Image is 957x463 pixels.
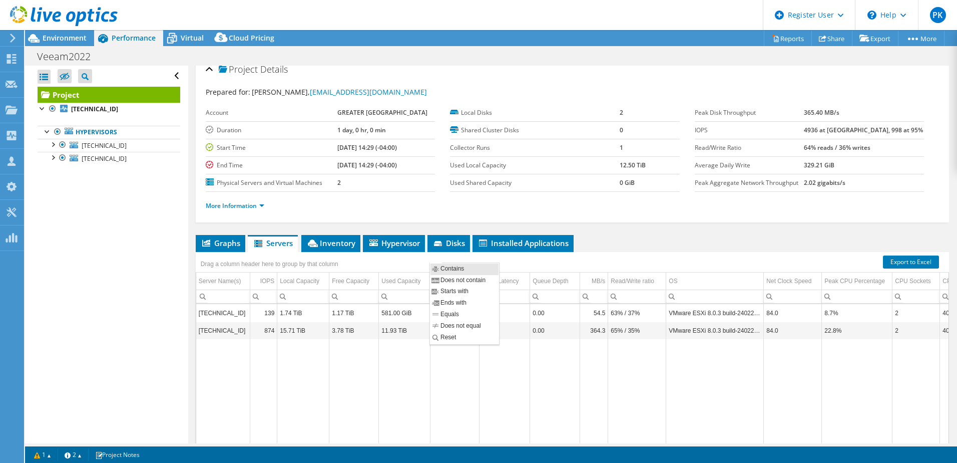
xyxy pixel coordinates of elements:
div: Queue Depth [533,275,568,287]
a: More Information [206,201,264,210]
span: Disks [432,238,465,248]
div: Local Capacity [280,275,319,287]
span: [TECHNICAL_ID] [82,141,127,150]
td: Column Free Capacity, Value 3.78 TiB [329,322,379,339]
span: Project [219,65,258,75]
td: Column OS, Value VMware ESXi 8.0.3 build-24022510 [666,304,764,322]
a: Export [852,31,898,46]
td: Column Peak CPU Percentage, Filter cell [822,290,892,303]
b: 4936 at [GEOGRAPHIC_DATA], 998 at 95% [804,126,923,134]
b: 12.50 TiB [620,161,646,169]
label: Prepared for: [206,87,250,97]
td: Column Read/Write ratio, Filter cell [608,290,666,303]
td: Column MB/s, Filter cell [580,290,608,303]
span: [PERSON_NAME], [252,87,427,97]
b: 1 day, 0 hr, 0 min [337,126,386,134]
td: Column Used Capacity, Value 581.00 GiB [379,304,430,322]
span: Installed Applications [477,238,569,248]
a: Export to Excel [883,256,939,269]
b: 365.40 MB/s [804,108,839,117]
td: Column CPU Sockets, Value 2 [892,304,940,322]
div: Net Clock Speed [766,275,811,287]
a: 1 [27,448,58,461]
td: Column Free Capacity, Filter cell [329,290,379,303]
div: Write Latency [482,275,519,287]
label: Read/Write Ratio [695,143,804,153]
span: Performance [112,33,156,43]
div: Drag a column header here to group by that column [198,257,341,271]
span: Virtual [181,33,204,43]
label: End Time [206,160,337,170]
td: Column IOPS, Value 874 [250,322,277,339]
td: Column Peak CPU Percentage, Value 8.7% [822,304,892,322]
div: Read Latency [433,275,470,287]
label: Local Disks [450,108,620,118]
b: [DATE] 14:29 (-04:00) [337,161,397,169]
td: Net Clock Speed Column [764,273,822,290]
span: Servers [253,238,293,248]
td: Column Read/Write ratio, Value 65% / 35% [608,322,666,339]
td: Column Write Latency, Value 0 [480,304,530,322]
b: [TECHNICAL_ID] [71,105,118,113]
label: IOPS [695,125,804,135]
b: 0 GiB [620,178,635,187]
svg: \n [867,11,876,20]
a: [TECHNICAL_ID] [38,152,180,165]
td: Column Local Capacity, Filter cell [277,290,329,303]
td: Server Name(s) Column [196,273,250,290]
td: Free Capacity Column [329,273,379,290]
td: Column IOPS, Value 139 [250,304,277,322]
h1: Veeam2022 [33,51,106,62]
a: Share [811,31,852,46]
div: IOPS [260,275,275,287]
span: PK [930,7,946,23]
label: Used Local Capacity [450,160,620,170]
b: GREATER [GEOGRAPHIC_DATA] [337,108,427,117]
td: Read/Write ratio Column [608,273,666,290]
td: Column Local Capacity, Value 15.71 TiB [277,322,329,339]
td: MB/s Column [580,273,608,290]
td: Column MB/s, Value 54.5 [580,304,608,322]
td: Column MB/s, Value 364.3 [580,322,608,339]
div: Used Capacity [381,275,420,287]
td: Column Server Name(s), Value 192.168.10.120 [196,322,250,339]
td: Column Net Clock Speed, Value 84.0 [764,304,822,322]
a: [EMAIL_ADDRESS][DOMAIN_NAME] [310,87,427,97]
b: 0 [620,126,623,134]
td: Column Net Clock Speed, Filter cell [764,290,822,303]
div: Server Name(s) [199,275,241,287]
td: Column Server Name(s), Filter cell [196,290,250,303]
td: Column Read Latency, Filter cell [430,290,480,303]
b: 2 [620,108,623,117]
label: Peak Disk Throughput [695,108,804,118]
td: Column Write Latency, Filter cell [480,290,530,303]
td: Column Queue Depth, Value 0.00 [530,322,580,339]
td: Peak CPU Percentage Column [822,273,892,290]
label: Collector Runs [450,143,620,153]
span: [TECHNICAL_ID] [82,154,127,163]
td: IOPS Column [250,273,277,290]
div: Read/Write ratio [611,275,654,287]
td: Read Latency Column [430,273,480,290]
label: Peak Aggregate Network Throughput [695,178,804,188]
td: Column Local Capacity, Value 1.74 TiB [277,304,329,322]
td: Column Free Capacity, Value 1.17 TiB [329,304,379,322]
span: Details [260,63,288,75]
td: CPU Sockets Column [892,273,940,290]
a: Project Notes [88,448,147,461]
a: 2 [58,448,89,461]
span: Cloud Pricing [229,33,274,43]
td: Column Used Capacity, Filter cell [379,290,430,303]
td: Column Read Latency, Value 0 [430,322,480,339]
a: More [898,31,944,46]
td: Column Write Latency, Value 0 [480,322,530,339]
td: Local Capacity Column [277,273,329,290]
label: Physical Servers and Virtual Machines [206,178,337,188]
div: Free Capacity [332,275,369,287]
label: Shared Cluster Disks [450,125,620,135]
span: Hypervisor [368,238,420,248]
b: [DATE] 14:29 (-04:00) [337,143,397,152]
td: Write Latency Column [480,273,530,290]
td: Used Capacity Column [379,273,430,290]
a: [TECHNICAL_ID] [38,139,180,152]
